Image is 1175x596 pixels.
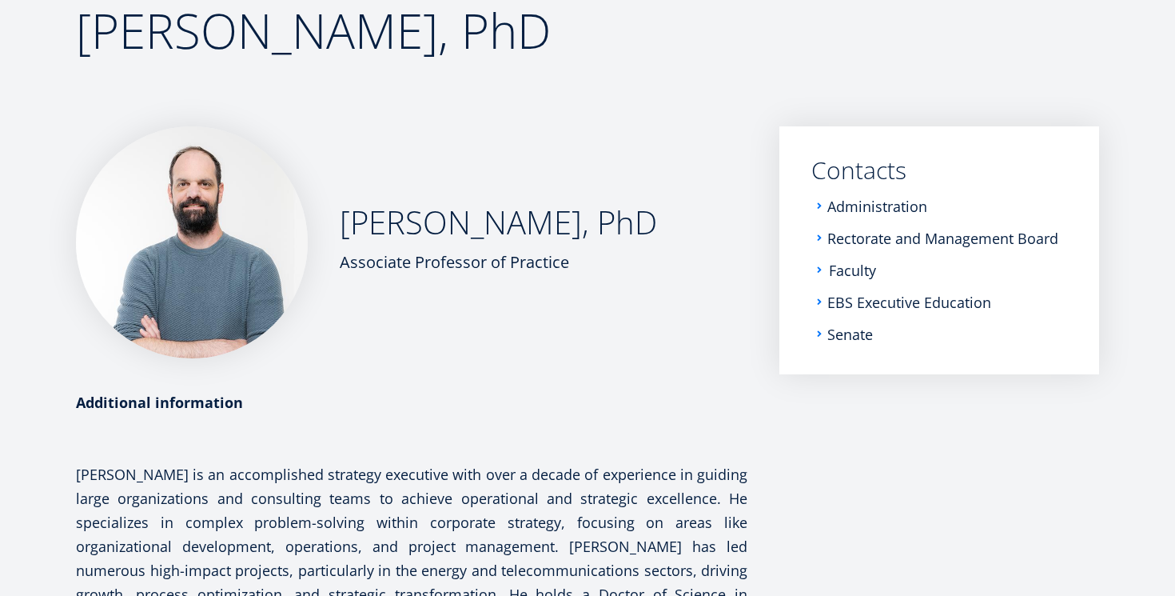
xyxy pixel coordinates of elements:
[340,202,657,242] h2: [PERSON_NAME], PhD
[811,158,1067,182] a: Contacts
[827,294,991,310] a: EBS Executive Education
[340,250,657,274] div: Associate Professor of Practice
[827,230,1058,246] a: Rectorate and Management Board
[76,126,308,358] img: Renato Sydler, PhD
[76,390,747,414] div: Additional information
[827,198,927,214] a: Administration
[827,326,873,342] a: Senate
[829,262,876,278] a: Faculty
